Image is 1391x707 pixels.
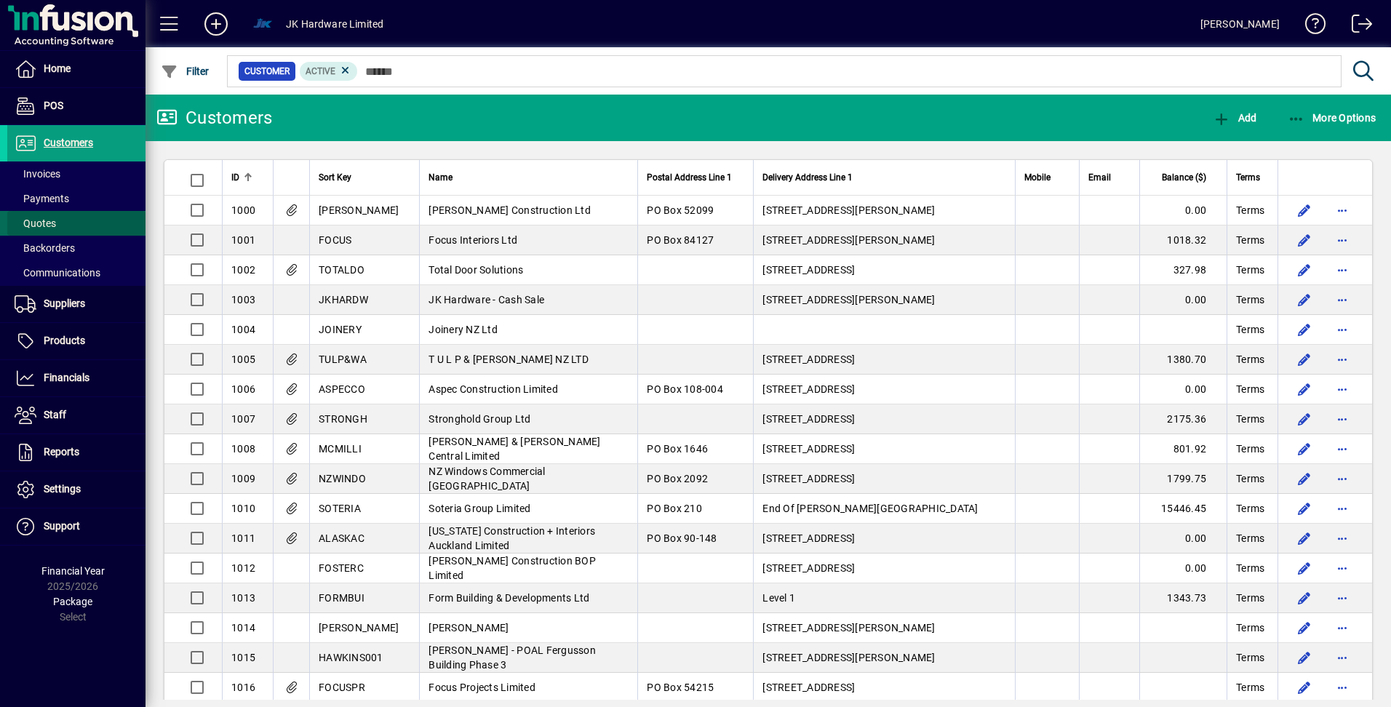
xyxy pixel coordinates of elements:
[1293,258,1316,281] button: Edit
[1236,650,1264,665] span: Terms
[7,88,146,124] a: POS
[1139,285,1227,315] td: 0.00
[762,592,795,604] span: Level 1
[647,204,714,216] span: PO Box 52099
[231,592,255,604] span: 1013
[15,217,56,229] span: Quotes
[1139,524,1227,554] td: 0.00
[1149,169,1219,185] div: Balance ($)
[1293,646,1316,669] button: Edit
[319,324,362,335] span: JOINERY
[231,169,239,185] span: ID
[44,137,93,148] span: Customers
[429,466,545,492] span: NZ Windows Commercial [GEOGRAPHIC_DATA]
[1236,292,1264,307] span: Terms
[1293,556,1316,580] button: Edit
[762,562,855,574] span: [STREET_ADDRESS]
[429,682,535,693] span: Focus Projects Limited
[429,169,629,185] div: Name
[1331,527,1354,550] button: More options
[231,473,255,484] span: 1009
[239,11,286,37] button: Profile
[647,443,708,455] span: PO Box 1646
[1236,233,1264,247] span: Terms
[44,297,85,309] span: Suppliers
[1293,467,1316,490] button: Edit
[1236,561,1264,575] span: Terms
[762,413,855,425] span: [STREET_ADDRESS]
[1024,169,1051,185] span: Mobile
[1293,437,1316,460] button: Edit
[1331,586,1354,610] button: More options
[44,335,85,346] span: Products
[44,483,81,495] span: Settings
[319,562,364,574] span: FOSTERC
[231,622,255,634] span: 1014
[1331,497,1354,520] button: More options
[762,169,853,185] span: Delivery Address Line 1
[1209,105,1260,131] button: Add
[7,323,146,359] a: Products
[231,383,255,395] span: 1006
[1331,556,1354,580] button: More options
[7,161,146,186] a: Invoices
[319,413,367,425] span: STRONGH
[319,353,367,365] span: TULP&WA
[319,383,365,395] span: ASPECCO
[1139,375,1227,404] td: 0.00
[762,353,855,365] span: [STREET_ADDRESS]
[231,169,264,185] div: ID
[231,503,255,514] span: 1010
[647,532,717,544] span: PO Box 90-148
[44,409,66,420] span: Staff
[429,503,530,514] span: Soteria Group Limited
[1236,352,1264,367] span: Terms
[231,443,255,455] span: 1008
[231,324,255,335] span: 1004
[319,503,361,514] span: SOTERIA
[161,65,210,77] span: Filter
[1331,437,1354,460] button: More options
[7,236,146,260] a: Backorders
[1236,203,1264,217] span: Terms
[1293,527,1316,550] button: Edit
[762,652,935,663] span: [STREET_ADDRESS][PERSON_NAME]
[429,264,523,276] span: Total Door Solutions
[7,471,146,508] a: Settings
[193,11,239,37] button: Add
[429,353,589,365] span: T U L P & [PERSON_NAME] NZ LTD
[300,62,358,81] mat-chip: Activation Status: Active
[1236,531,1264,546] span: Terms
[7,260,146,285] a: Communications
[1331,407,1354,431] button: More options
[1139,494,1227,524] td: 15446.45
[7,434,146,471] a: Reports
[1288,112,1376,124] span: More Options
[429,644,596,671] span: [PERSON_NAME] - POAL Fergusson Building Phase 3
[1139,554,1227,583] td: 0.00
[7,211,146,236] a: Quotes
[1236,382,1264,396] span: Terms
[1139,255,1227,285] td: 327.98
[1294,3,1326,50] a: Knowledge Base
[762,503,978,514] span: End Of [PERSON_NAME][GEOGRAPHIC_DATA]
[231,652,255,663] span: 1015
[1293,497,1316,520] button: Edit
[1331,199,1354,222] button: More options
[1293,616,1316,639] button: Edit
[762,682,855,693] span: [STREET_ADDRESS]
[44,100,63,111] span: POS
[231,204,255,216] span: 1000
[1139,345,1227,375] td: 1380.70
[7,286,146,322] a: Suppliers
[15,168,60,180] span: Invoices
[319,169,351,185] span: Sort Key
[1293,348,1316,371] button: Edit
[1236,442,1264,456] span: Terms
[319,264,364,276] span: TOTALDO
[1331,288,1354,311] button: More options
[429,436,600,462] span: [PERSON_NAME] & [PERSON_NAME] Central Limited
[429,622,509,634] span: [PERSON_NAME]
[7,508,146,545] a: Support
[319,622,399,634] span: [PERSON_NAME]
